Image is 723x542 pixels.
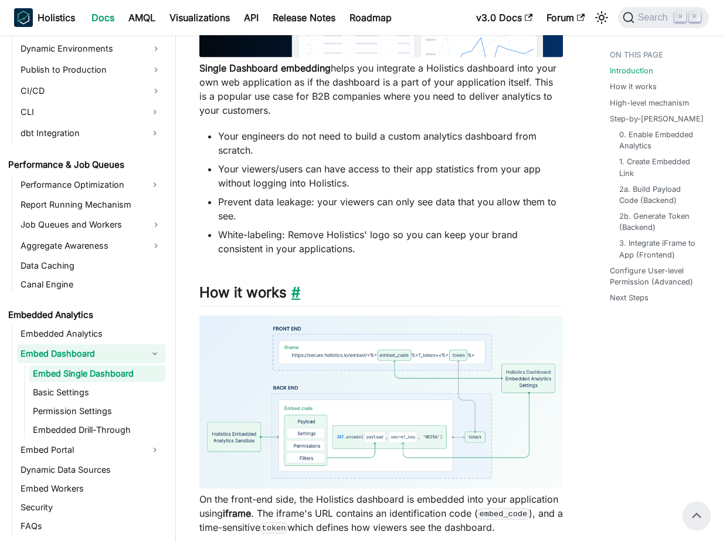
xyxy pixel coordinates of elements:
[144,441,165,459] button: Expand sidebar category 'Embed Portal'
[17,175,144,194] a: Performance Optimization
[17,197,165,213] a: Report Running Mechanism
[266,8,342,27] a: Release Notes
[619,238,700,260] a: 3. Integrate iFrame to App (Frontend)
[218,129,563,157] li: Your engineers do not need to build a custom analytics dashboard from scratch.
[17,499,165,516] a: Security
[610,81,657,92] a: How it works
[237,8,266,27] a: API
[17,60,165,79] a: Publish to Production
[121,8,162,27] a: AMQL
[199,61,563,117] p: helps you integrate a Holistics dashboard into your own web application as if the dashboard is a ...
[17,258,165,274] a: Data Caching
[17,276,165,293] a: Canal Engine
[683,502,711,530] button: Scroll back to top
[689,12,701,22] kbd: K
[610,292,649,303] a: Next Steps
[199,492,563,534] p: On the front-end side, the Holistics dashboard is embedded into your application using . The ifra...
[610,97,689,109] a: High-level mechanism
[478,508,529,520] code: embed_code
[619,129,700,151] a: 0. Enable Embedded Analytics
[144,175,165,194] button: Expand sidebar category 'Performance Optimization'
[199,284,563,306] h2: How it works
[469,8,539,27] a: v3.0 Docs
[38,11,75,25] b: Holistics
[17,39,165,58] a: Dynamic Environments
[162,8,237,27] a: Visualizations
[17,480,165,497] a: Embed Workers
[17,441,144,459] a: Embed Portal
[223,507,251,519] strong: iframe
[539,8,592,27] a: Forum
[634,12,675,23] span: Search
[84,8,121,27] a: Docs
[29,403,165,419] a: Permission Settings
[619,211,700,233] a: 2b. Generate Token (Backend)
[17,215,165,234] a: Job Queues and Workers
[144,344,165,363] button: Collapse sidebar category 'Embed Dashboard'
[29,422,165,438] a: Embedded Drill-Through
[17,462,165,478] a: Dynamic Data Sources
[144,103,165,121] button: Expand sidebar category 'CLI'
[17,103,144,121] a: CLI
[14,8,33,27] img: Holistics
[17,518,165,534] a: FAQs
[218,162,563,190] li: Your viewers/users can have access to their app statistics from your app without logging into Hol...
[218,195,563,223] li: Prevent data leakage: your viewers can only see data that you allow them to see.
[17,236,165,255] a: Aggregate Awareness
[17,326,165,342] a: Embedded Analytics
[342,8,399,27] a: Roadmap
[5,157,165,173] a: Performance & Job Queues
[610,265,704,287] a: Configure User-level Permission (Advanced)
[5,307,165,323] a: Embedded Analytics
[199,62,331,74] strong: Single Dashboard embedding
[592,8,611,27] button: Switch between dark and light mode (currently light mode)
[674,12,686,22] kbd: ⌘
[610,113,704,124] a: Step-by-[PERSON_NAME]
[260,522,287,534] code: token
[619,156,700,178] a: 1. Create Embedded Link
[144,124,165,143] button: Expand sidebar category 'dbt Integration'
[29,365,165,382] a: Embed Single Dashboard
[29,384,165,401] a: Basic Settings
[17,82,165,100] a: CI/CD
[218,228,563,256] li: White-labeling: Remove Holistics' logo so you can keep your brand consistent in your applications.
[17,124,144,143] a: dbt Integration
[14,8,75,27] a: HolisticsHolistics
[610,65,653,76] a: Introduction
[619,184,700,206] a: 2a. Build Payload Code (Backend)
[17,344,144,363] a: Embed Dashboard
[287,284,300,301] a: Direct link to How it works
[618,7,709,28] button: Search (Command+K)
